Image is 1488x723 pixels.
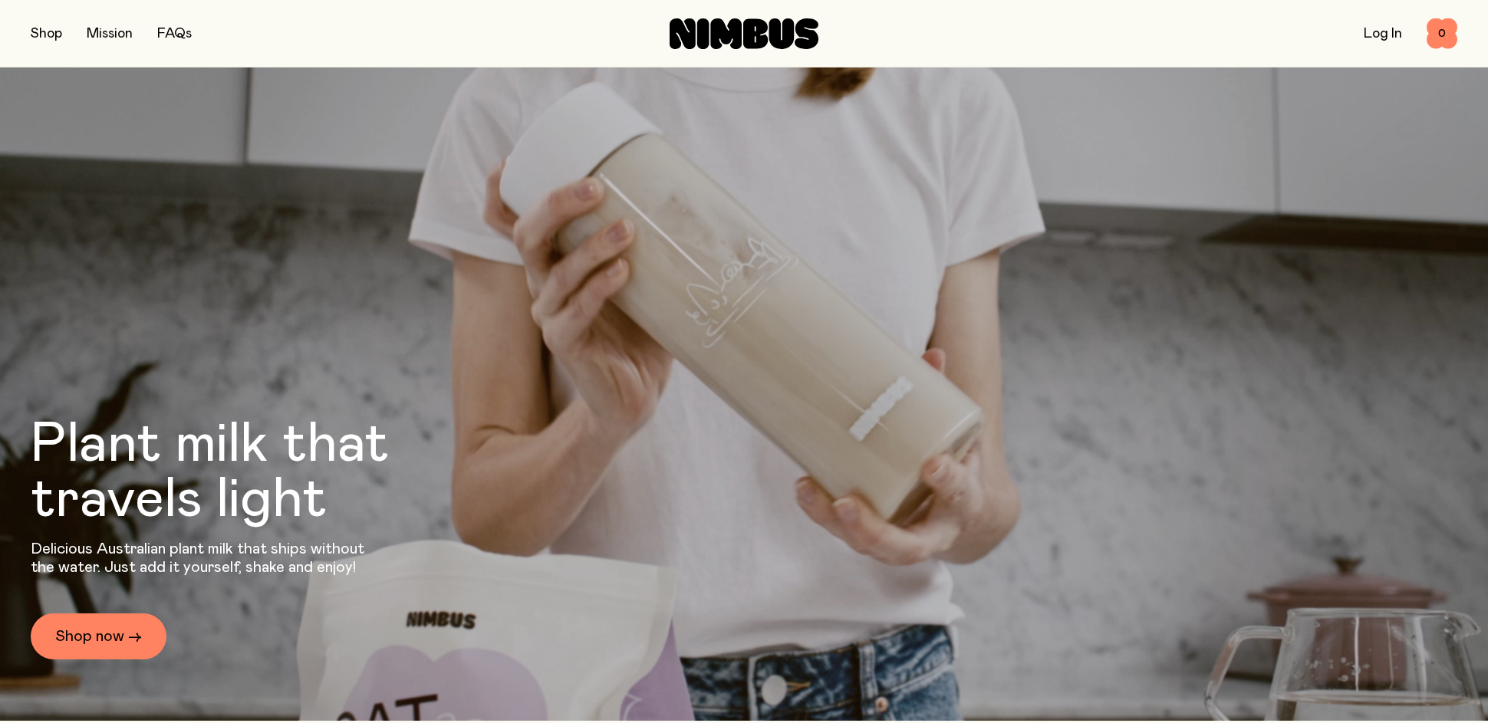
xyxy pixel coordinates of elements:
a: FAQs [157,27,192,41]
h1: Plant milk that travels light [31,417,472,527]
a: Log In [1364,27,1402,41]
a: Mission [87,27,133,41]
button: 0 [1427,18,1457,49]
p: Delicious Australian plant milk that ships without the water. Just add it yourself, shake and enjoy! [31,540,374,577]
a: Shop now → [31,613,166,659]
